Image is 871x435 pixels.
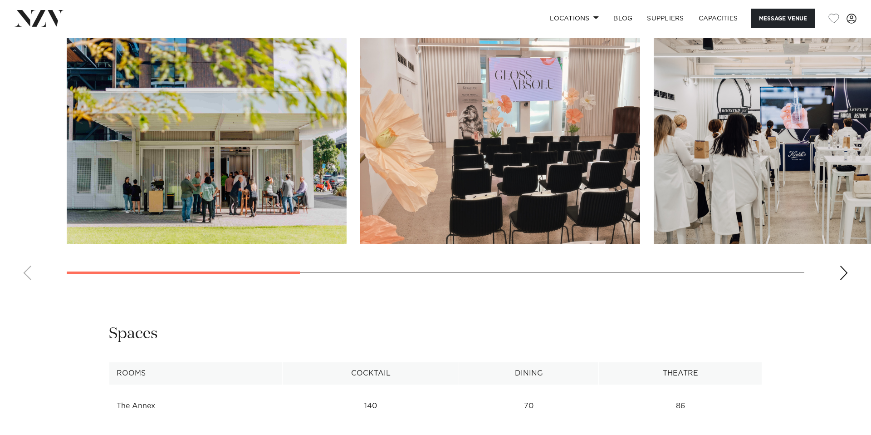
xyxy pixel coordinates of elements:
th: Dining [459,362,599,385]
button: Message Venue [751,9,815,28]
img: nzv-logo.png [15,10,64,26]
swiper-slide: 2 / 8 [360,38,640,244]
th: Rooms [109,362,283,385]
td: The Annex [109,395,283,417]
td: 70 [459,395,599,417]
a: BLOG [606,9,640,28]
td: 86 [599,395,762,417]
a: Locations [543,9,606,28]
td: 140 [283,395,459,417]
th: Cocktail [283,362,459,385]
th: Theatre [599,362,762,385]
h2: Spaces [109,324,158,344]
a: Capacities [691,9,745,28]
a: SUPPLIERS [640,9,691,28]
swiper-slide: 1 / 8 [67,38,347,244]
